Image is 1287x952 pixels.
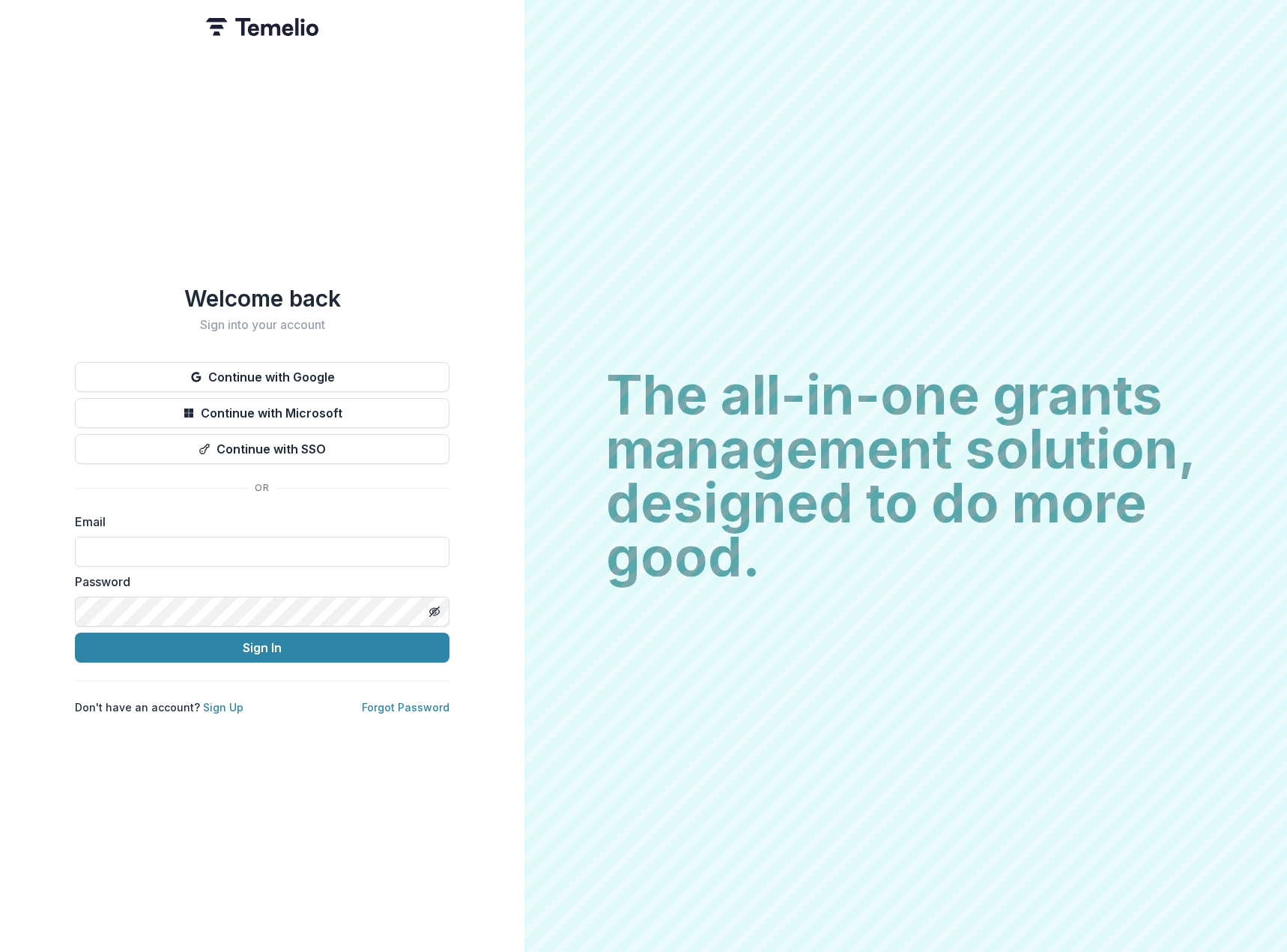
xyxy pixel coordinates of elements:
a: Sign Up [203,701,243,714]
h1: Welcome back [75,285,449,312]
label: Password [75,573,440,591]
label: Email [75,513,440,531]
button: Continue with Microsoft [75,398,449,428]
p: Don't have an account? [75,699,243,715]
img: Temelio [206,18,318,36]
button: Continue with SSO [75,434,449,464]
button: Toggle password visibility [423,600,446,624]
button: Continue with Google [75,362,449,392]
a: Forgot Password [362,701,449,714]
button: Sign In [75,633,449,663]
h2: Sign into your account [75,318,449,332]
